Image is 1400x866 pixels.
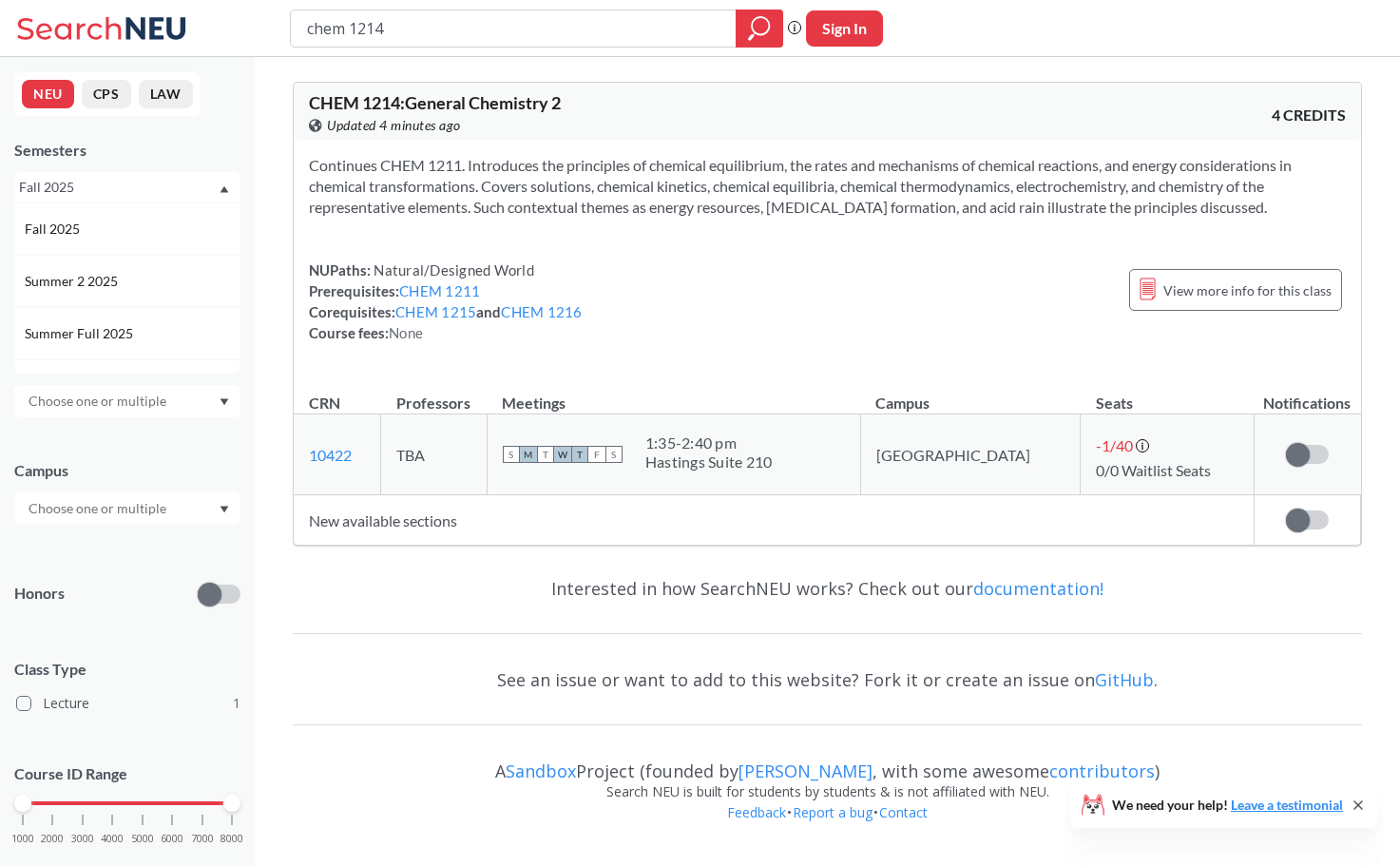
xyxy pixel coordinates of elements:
svg: Dropdown arrow [220,506,229,513]
span: CHEM 1214 : General Chemistry 2 [309,92,561,113]
div: CRN [309,393,340,414]
svg: Dropdown arrow [220,398,229,406]
span: 4 CREDITS [1272,105,1346,125]
span: 6000 [161,834,183,844]
div: Campus [14,460,240,481]
span: Summer 2 2025 [25,271,122,292]
div: Fall 2025Dropdown arrowFall 2025Summer 2 2025Summer Full 2025Summer 1 2025Spring 2025Fall 2024Sum... [14,172,240,202]
span: Updated 4 minutes ago [327,115,461,136]
span: W [554,446,571,463]
a: Contact [878,803,929,821]
span: T [537,446,554,463]
span: Summer Full 2025 [25,323,137,344]
td: [GEOGRAPHIC_DATA] [860,414,1080,495]
span: 3000 [71,834,94,844]
th: Meetings [487,374,860,414]
div: Dropdown arrow [14,385,240,417]
span: F [588,446,605,463]
span: S [503,446,520,463]
a: documentation! [973,577,1103,600]
a: GitHub [1095,668,1154,691]
div: • • [293,802,1362,852]
button: LAW [139,80,193,108]
div: Semesters [14,140,240,161]
input: Class, professor, course number, "phrase" [305,12,722,45]
span: M [520,446,537,463]
a: contributors [1049,760,1155,782]
th: Campus [860,374,1080,414]
span: -1 / 40 [1096,436,1133,454]
span: Class Type [14,659,240,680]
div: magnifying glass [736,10,783,48]
span: Natural/Designed World [371,261,534,279]
div: A Project (founded by , with some awesome ) [293,743,1362,781]
div: NUPaths: Prerequisites: Corequisites: and Course fees: [309,260,583,343]
section: Continues CHEM 1211. Introduces the principles of chemical equilibrium, the rates and mechanisms ... [309,155,1346,218]
a: [PERSON_NAME] [738,760,873,782]
div: Search NEU is built for students by students & is not affiliated with NEU. [293,781,1362,802]
svg: magnifying glass [748,15,771,42]
div: Interested in how SearchNEU works? Check out our [293,561,1362,616]
a: CHEM 1215 [395,303,476,320]
span: 2000 [41,834,64,844]
div: 1:35 - 2:40 pm [645,433,773,452]
label: Lecture [16,691,240,716]
a: Leave a testimonial [1231,797,1343,813]
input: Choose one or multiple [19,390,179,413]
span: None [389,324,423,341]
span: 8000 [221,834,243,844]
a: CHEM 1216 [501,303,582,320]
th: Professors [381,374,487,414]
div: Fall 2025 [19,177,218,198]
span: 1000 [11,834,34,844]
button: Sign In [806,10,883,47]
div: Hastings Suite 210 [645,452,773,471]
button: NEU [22,80,74,108]
td: New available sections [294,495,1254,546]
p: Course ID Range [14,763,240,785]
a: Sandbox [506,760,576,782]
span: View more info for this class [1163,279,1332,302]
th: Seats [1081,374,1255,414]
span: 0/0 Waitlist Seats [1096,461,1211,479]
a: Feedback [726,803,787,821]
th: Notifications [1254,374,1360,414]
a: Report a bug [792,803,873,821]
button: CPS [82,80,131,108]
span: S [605,446,623,463]
div: Dropdown arrow [14,492,240,525]
a: 10422 [309,446,352,464]
svg: Dropdown arrow [220,185,229,193]
a: CHEM 1211 [399,282,480,299]
span: 4000 [101,834,124,844]
span: T [571,446,588,463]
div: See an issue or want to add to this website? Fork it or create an issue on . [293,652,1362,707]
p: Honors [14,583,65,605]
span: 7000 [191,834,214,844]
span: We need your help! [1112,799,1343,812]
span: 5000 [131,834,154,844]
td: TBA [381,414,487,495]
input: Choose one or multiple [19,497,179,520]
span: Fall 2025 [25,219,84,240]
span: 1 [233,693,240,714]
